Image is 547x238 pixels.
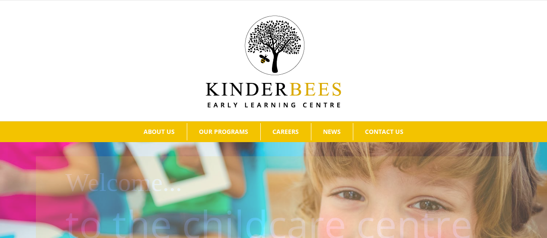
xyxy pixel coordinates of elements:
h1: Welcome... [65,164,505,200]
a: CAREERS [261,123,311,140]
span: OUR PROGRAMS [199,129,248,135]
a: CONTACT US [353,123,416,140]
a: ABOUT US [132,123,187,140]
a: OUR PROGRAMS [187,123,260,140]
img: Kinder Bees Logo [206,16,341,108]
span: ABOUT US [144,129,175,135]
span: CONTACT US [365,129,403,135]
a: NEWS [311,123,353,140]
span: NEWS [323,129,341,135]
span: CAREERS [272,129,299,135]
nav: Main Menu [13,121,534,142]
